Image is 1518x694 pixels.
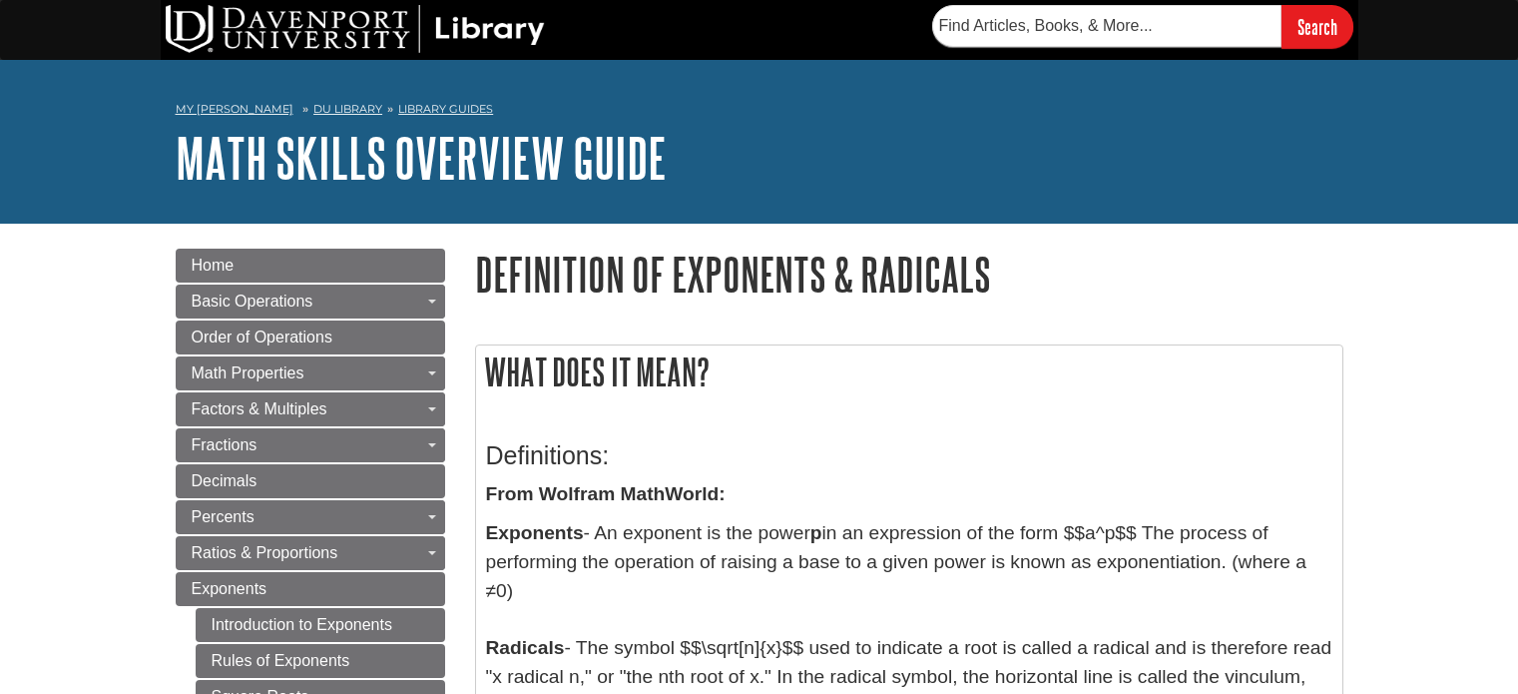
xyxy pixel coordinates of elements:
span: Percents [192,508,254,525]
span: Basic Operations [192,293,313,310]
span: Home [192,257,235,274]
h2: What does it mean? [476,346,1342,398]
a: Factors & Multiples [176,392,445,426]
h3: Definitions: [486,441,1332,470]
span: Factors & Multiples [192,400,327,417]
b: p [810,522,822,543]
span: Fractions [192,436,257,453]
a: Basic Operations [176,285,445,319]
strong: From Wolfram MathWorld: [486,483,726,504]
a: DU Library [313,102,382,116]
a: Introduction to Exponents [196,608,445,642]
input: Find Articles, Books, & More... [932,5,1281,47]
a: Order of Operations [176,321,445,354]
h1: Definition of Exponents & Radicals [475,249,1343,300]
a: Fractions [176,428,445,462]
a: Math Properties [176,356,445,390]
a: Rules of Exponents [196,644,445,678]
b: Radicals [486,637,565,658]
span: Exponents [192,580,267,597]
span: Ratios & Proportions [192,544,338,561]
form: Searches DU Library's articles, books, and more [932,5,1353,48]
span: Order of Operations [192,329,332,346]
a: Home [176,249,445,283]
input: Search [1281,5,1353,48]
a: Math Skills Overview Guide [176,127,667,189]
a: Decimals [176,464,445,498]
span: Decimals [192,472,257,489]
a: Exponents [176,572,445,606]
a: Library Guides [398,102,493,116]
a: Percents [176,500,445,534]
span: Math Properties [192,364,304,381]
a: My [PERSON_NAME] [176,101,293,118]
a: Ratios & Proportions [176,536,445,570]
nav: breadcrumb [176,96,1343,128]
img: DU Library [166,5,545,53]
b: Exponents [486,522,584,543]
